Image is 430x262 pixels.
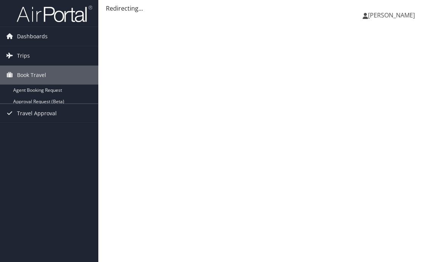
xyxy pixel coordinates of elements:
[106,4,422,13] div: Redirecting...
[17,46,30,65] span: Trips
[17,104,57,123] span: Travel Approval
[368,11,415,19] span: [PERSON_NAME]
[17,5,92,23] img: airportal-logo.png
[17,66,46,85] span: Book Travel
[17,27,48,46] span: Dashboards
[363,4,422,27] a: [PERSON_NAME]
